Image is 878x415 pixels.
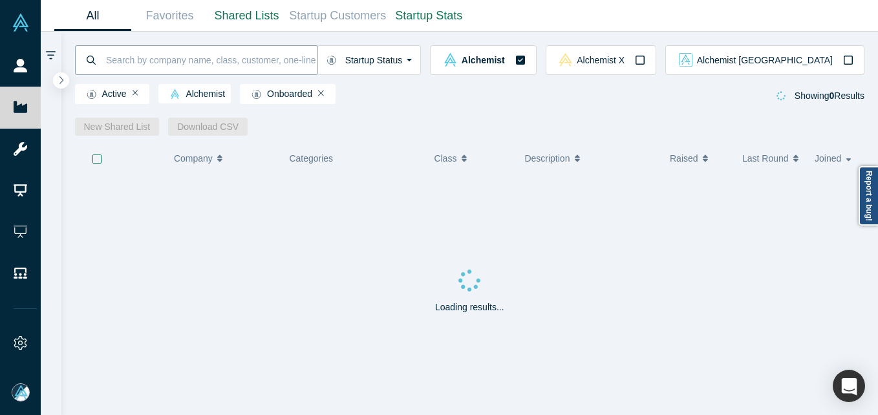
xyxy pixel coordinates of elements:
[462,56,505,65] span: Alchemist
[285,1,391,31] a: Startup Customers
[12,14,30,32] img: Alchemist Vault Logo
[430,45,536,75] button: alchemist Vault LogoAlchemist
[524,145,656,172] button: Description
[697,56,833,65] span: Alchemist [GEOGRAPHIC_DATA]
[742,145,801,172] button: Last Round
[830,90,835,101] strong: 0
[391,1,467,31] a: Startup Stats
[434,145,504,172] button: Class
[105,45,317,75] input: Search by company name, class, customer, one-liner or category
[795,90,864,101] span: Showing Results
[289,153,333,164] span: Categories
[318,89,324,98] button: Remove Filter
[546,45,656,75] button: alchemistx Vault LogoAlchemist X
[164,89,225,100] span: Alchemist
[815,145,855,172] button: Joined
[12,383,30,401] img: Mia Scott's Account
[742,145,789,172] span: Last Round
[252,89,261,100] img: Startup status
[54,1,131,31] a: All
[174,145,213,172] span: Company
[170,89,180,99] img: alchemist Vault Logo
[131,1,208,31] a: Favorites
[81,89,127,100] span: Active
[559,53,572,67] img: alchemistx Vault Logo
[524,145,570,172] span: Description
[174,145,269,172] button: Company
[133,89,138,98] button: Remove Filter
[815,145,841,172] span: Joined
[859,166,878,226] a: Report a bug!
[577,56,625,65] span: Alchemist X
[75,118,160,136] button: New Shared List
[208,1,285,31] a: Shared Lists
[327,55,336,65] img: Startup status
[435,301,504,314] p: Loading results...
[670,145,698,172] span: Raised
[168,118,248,136] button: Download CSV
[317,45,422,75] button: Startup Status
[679,53,692,67] img: alchemist_aj Vault Logo
[246,89,312,100] span: Onboarded
[665,45,864,75] button: alchemist_aj Vault LogoAlchemist [GEOGRAPHIC_DATA]
[434,145,456,172] span: Class
[87,89,96,100] img: Startup status
[670,145,729,172] button: Raised
[444,53,457,67] img: alchemist Vault Logo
